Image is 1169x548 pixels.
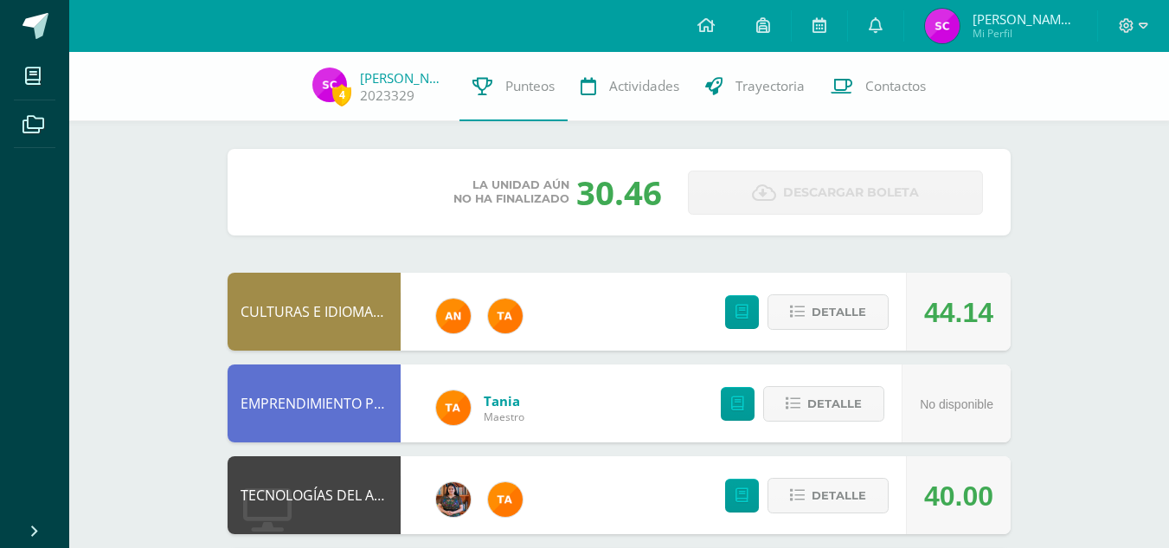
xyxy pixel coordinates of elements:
span: La unidad aún no ha finalizado [453,178,569,206]
span: [PERSON_NAME] [PERSON_NAME] [973,10,1076,28]
span: Detalle [807,388,862,420]
span: Punteos [505,77,555,95]
span: No disponible [920,397,993,411]
button: Detalle [768,478,889,513]
a: Punteos [459,52,568,121]
span: Detalle [812,480,866,512]
span: Detalle [812,296,866,328]
img: 60a759e8b02ec95d430434cf0c0a55c7.png [436,482,471,517]
span: Maestro [484,409,524,424]
img: fc6731ddebfef4a76f049f6e852e62c4.png [436,299,471,333]
a: Contactos [818,52,939,121]
div: CULTURAS E IDIOMAS MAYAS, GARÍFUNA O XINCA [228,273,401,351]
a: Trayectoria [692,52,818,121]
span: Actividades [609,77,679,95]
span: Mi Perfil [973,26,1076,41]
a: Tania [484,392,524,409]
a: Actividades [568,52,692,121]
span: 4 [332,84,351,106]
span: Trayectoria [735,77,805,95]
button: Detalle [763,386,884,422]
div: EMPRENDIMIENTO PARA LA PRODUCTIVIDAD [228,364,401,442]
div: TECNOLOGÍAS DEL APRENDIZAJE Y LA COMUNICACIÓN [228,456,401,534]
a: 2023329 [360,87,414,105]
a: [PERSON_NAME] [360,69,446,87]
img: feaeb2f9bb45255e229dc5fdac9a9f6b.png [436,390,471,425]
div: 44.14 [924,274,993,351]
img: feaeb2f9bb45255e229dc5fdac9a9f6b.png [488,299,523,333]
div: 30.46 [576,170,662,215]
img: 8e48596eb57994abff7e50c53ea11120.png [925,9,960,43]
span: Contactos [865,77,926,95]
span: Descargar boleta [783,171,919,214]
div: 40.00 [924,457,993,535]
img: feaeb2f9bb45255e229dc5fdac9a9f6b.png [488,482,523,517]
img: 8e48596eb57994abff7e50c53ea11120.png [312,68,347,102]
button: Detalle [768,294,889,330]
